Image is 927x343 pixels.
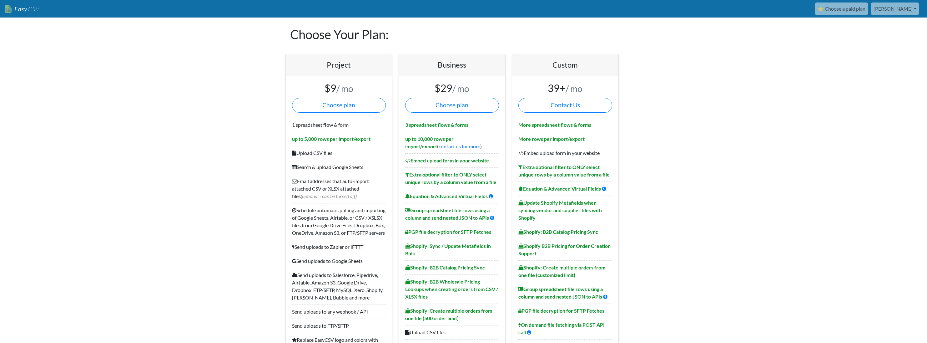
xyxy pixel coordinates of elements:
[292,319,386,333] li: Send uploads to FTP/SFTP
[815,3,868,15] a: ⭐ Choose a paid plan
[292,82,386,94] h3: $9
[292,136,370,142] b: up to 5,000 rows per import/export
[518,308,604,314] b: PGP file decryption for SFTP Fetches
[405,171,496,185] b: Extra optional filter to ONLY select unique rows by a column value from a file
[518,98,612,113] a: Contact Us
[518,243,611,256] b: Shopify B2B Pricing for Order Creation Support
[336,83,353,94] small: / mo
[518,322,605,335] b: On demand file fetching via POST API call
[518,146,612,160] li: Embed upload form in your website
[405,229,491,235] b: PGP file decryption for SFTP Fetches
[439,143,480,149] a: contact us for more
[405,136,454,149] b: up to 10,000 rows per import/export
[405,207,490,221] b: Group spreadsheet file rows using a column and send nested JSON to APIs
[292,240,386,254] li: Send uploads to Zapier or IFTTT
[292,160,386,174] li: Search & upload Google Sheets
[518,229,598,235] b: Shopify: B2B Catalog Pricing Sync
[518,200,602,221] b: Update Shopify Metafields when syncing vendor and supplier files with Shopify
[518,136,585,142] b: More rows per import/export
[292,268,386,305] li: Send uploads to Salesforce, Pipedrive, Airtable, Amazon S3, Google Drive, Dropbox, FTP/SFTP, MySQ...
[292,146,386,160] li: Upload CSV files
[518,60,612,69] h4: Custom
[292,174,386,203] li: Email addresses that auto-import attached CSV or XLSX attached files
[871,3,919,15] a: [PERSON_NAME]
[518,164,610,177] b: Extra optional filter to ONLY select unique rows by a column value from a file
[405,264,485,270] b: Shopify: B2B Catalog Pricing Sync
[292,254,386,268] li: Send uploads to Google Sheets
[405,60,499,69] h4: Business
[566,83,582,94] small: / mo
[405,82,499,94] h3: $29
[405,325,499,339] li: Upload CSV files
[405,132,499,153] li: ( )
[292,98,386,113] button: Choose plan
[405,193,488,199] b: Equation & Advanced Virtual Fields
[27,5,39,13] span: CSV
[405,243,491,256] b: Shopify: Sync / Update Metafields in Bulk
[452,83,469,94] small: / mo
[518,264,605,278] b: Shopify: Create multiple orders from one file (customized limit)
[405,157,489,163] b: Embed upload form in your website
[405,122,468,128] b: 3 spreadsheet flows & forms
[518,122,591,128] b: More spreadsheet flows & forms
[405,308,492,321] b: Shopify: Create multiple orders from one file (500 order limit)
[290,18,637,51] h1: Choose Your Plan:
[405,279,498,299] b: Shopify: B2B Wholesale Pricing Lookups when creating orders from CSV / XLSX files
[292,203,386,240] li: Schedule automatic pulling and importing of Google Sheets, Airtable, or CSV / XSLSX files from Go...
[518,186,601,192] b: Equation & Advanced Virtual Fields
[301,193,357,199] span: (optional - can be turned off)
[518,286,603,299] b: Group spreadsheet file rows using a column and send nested JSON to APIs
[518,82,612,94] h3: 39+
[292,60,386,69] h4: Project
[292,118,386,132] li: 1 spreadsheet flow & form
[5,3,39,15] a: EasyCSV
[405,98,499,113] button: Choose plan
[292,305,386,319] li: Send uploads to any webhook / API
